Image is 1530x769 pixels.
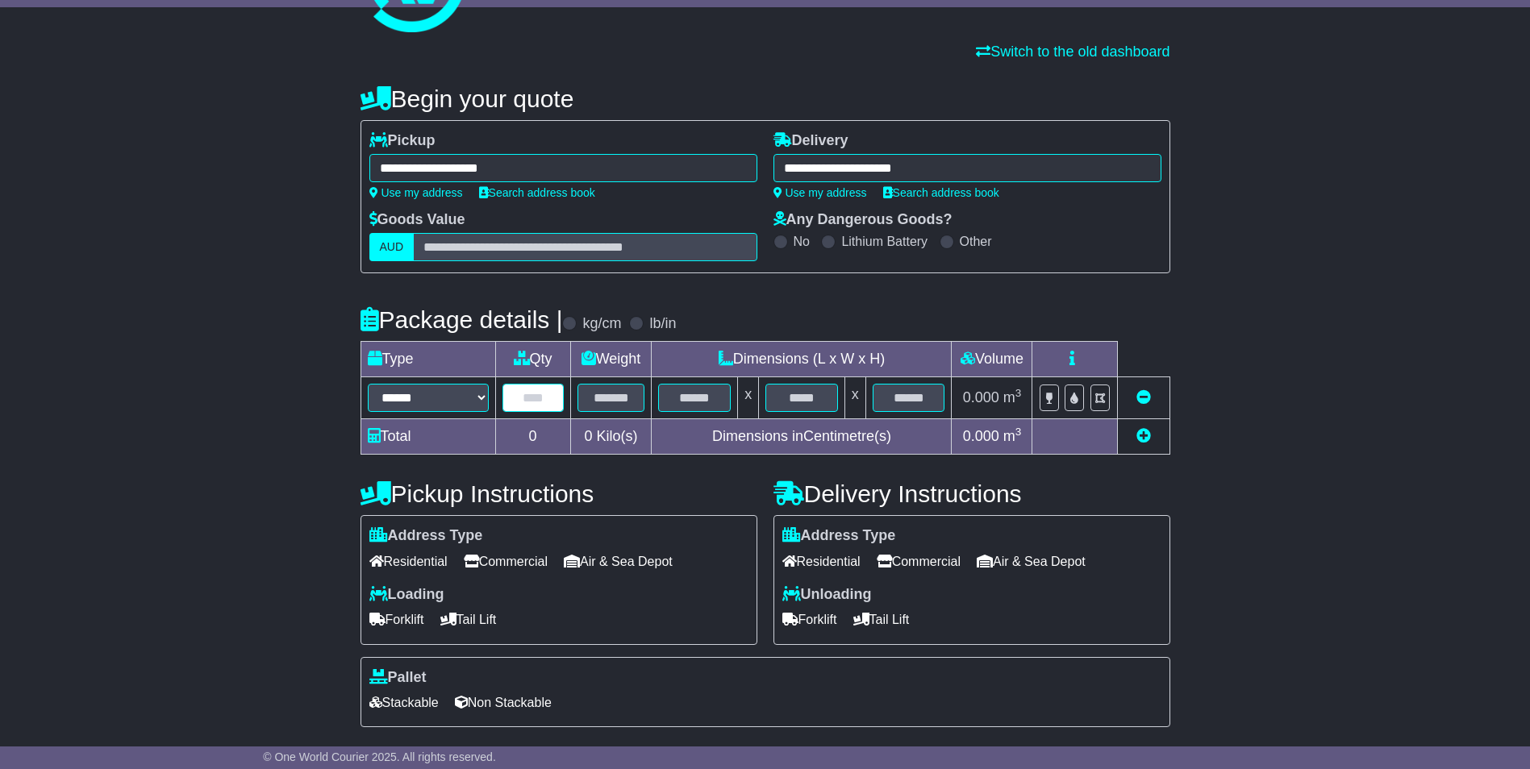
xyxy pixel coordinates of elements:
a: Search address book [883,186,999,199]
sup: 3 [1015,387,1022,399]
span: Stackable [369,690,439,715]
span: Tail Lift [853,607,910,632]
label: Loading [369,586,444,604]
span: Residential [369,549,448,574]
a: Remove this item [1136,389,1151,405]
a: Add new item [1136,428,1151,444]
td: x [738,377,759,419]
td: Type [361,342,495,377]
label: Any Dangerous Goods? [773,211,953,229]
span: Tail Lift [440,607,497,632]
span: Non Stackable [455,690,552,715]
span: Commercial [877,549,961,574]
span: Air & Sea Depot [977,549,1086,574]
h4: Begin your quote [361,85,1170,112]
h4: Pickup Instructions [361,480,757,507]
span: m [1003,428,1022,444]
span: Residential [782,549,861,574]
label: Unloading [782,586,872,604]
sup: 3 [1015,426,1022,438]
td: Weight [570,342,652,377]
a: Switch to the old dashboard [976,44,1169,60]
td: x [844,377,865,419]
label: Delivery [773,132,848,150]
label: Address Type [782,527,896,545]
label: kg/cm [582,315,621,333]
span: Air & Sea Depot [564,549,673,574]
label: Address Type [369,527,483,545]
a: Search address book [479,186,595,199]
td: Dimensions in Centimetre(s) [652,419,952,455]
label: Pickup [369,132,436,150]
span: 0 [584,428,592,444]
label: Pallet [369,669,427,687]
span: m [1003,389,1022,405]
label: lb/in [649,315,676,333]
td: Kilo(s) [570,419,652,455]
span: © One World Courier 2025. All rights reserved. [263,750,496,763]
a: Use my address [773,186,867,199]
h4: Package details | [361,306,563,333]
span: Forklift [369,607,424,632]
h4: Delivery Instructions [773,480,1170,507]
td: Volume [952,342,1032,377]
td: 0 [495,419,570,455]
label: AUD [369,233,415,261]
td: Total [361,419,495,455]
td: Qty [495,342,570,377]
span: 0.000 [963,389,999,405]
span: 0.000 [963,428,999,444]
label: Lithium Battery [841,234,928,249]
label: No [794,234,810,249]
label: Goods Value [369,211,465,229]
label: Other [960,234,992,249]
span: Commercial [464,549,548,574]
span: Forklift [782,607,837,632]
a: Use my address [369,186,463,199]
td: Dimensions (L x W x H) [652,342,952,377]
